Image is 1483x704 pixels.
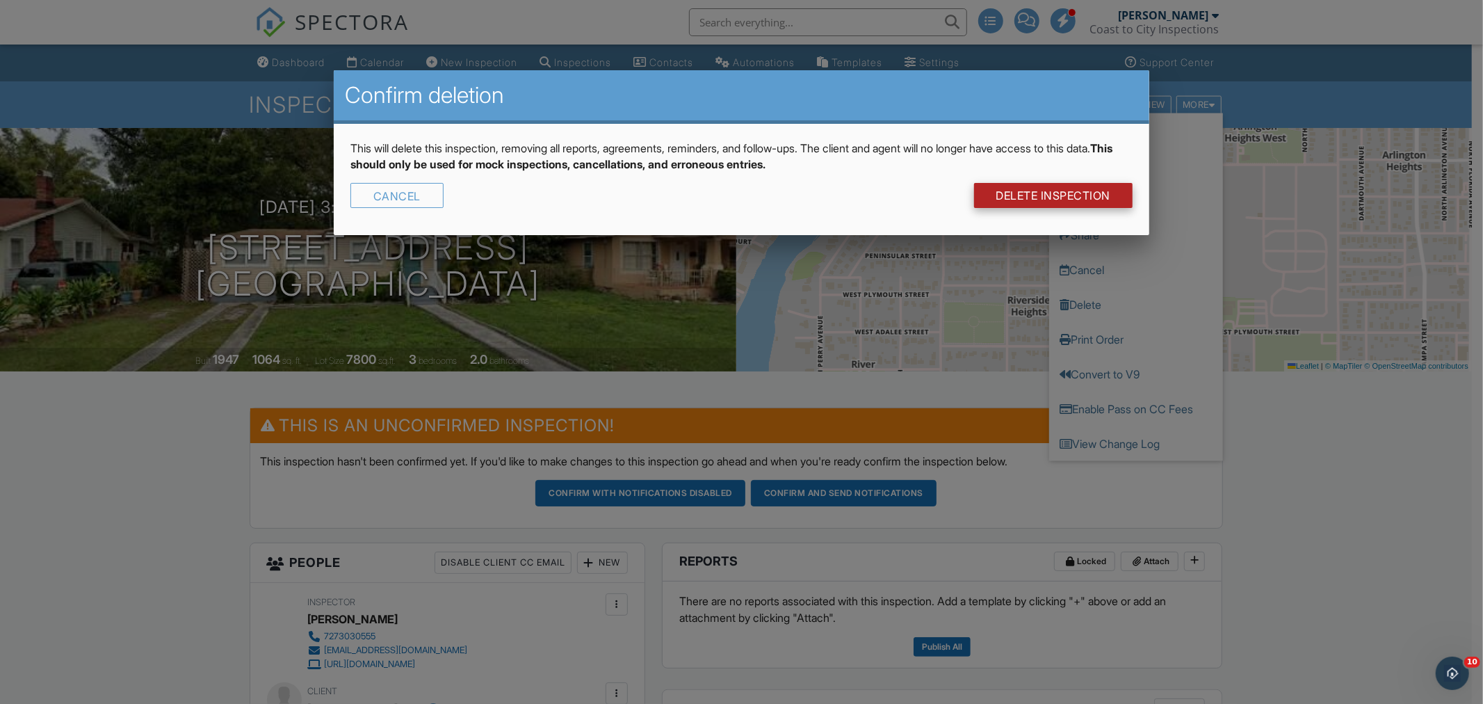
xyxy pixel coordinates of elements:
[1464,657,1480,668] span: 10
[350,141,1112,170] strong: This should only be used for mock inspections, cancellations, and erroneous entries.
[974,183,1133,208] a: DELETE Inspection
[345,81,1138,109] h2: Confirm deletion
[350,141,1133,172] p: This will delete this inspection, removing all reports, agreements, reminders, and follow-ups. Th...
[350,183,444,208] div: Cancel
[1436,657,1469,690] iframe: Intercom live chat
